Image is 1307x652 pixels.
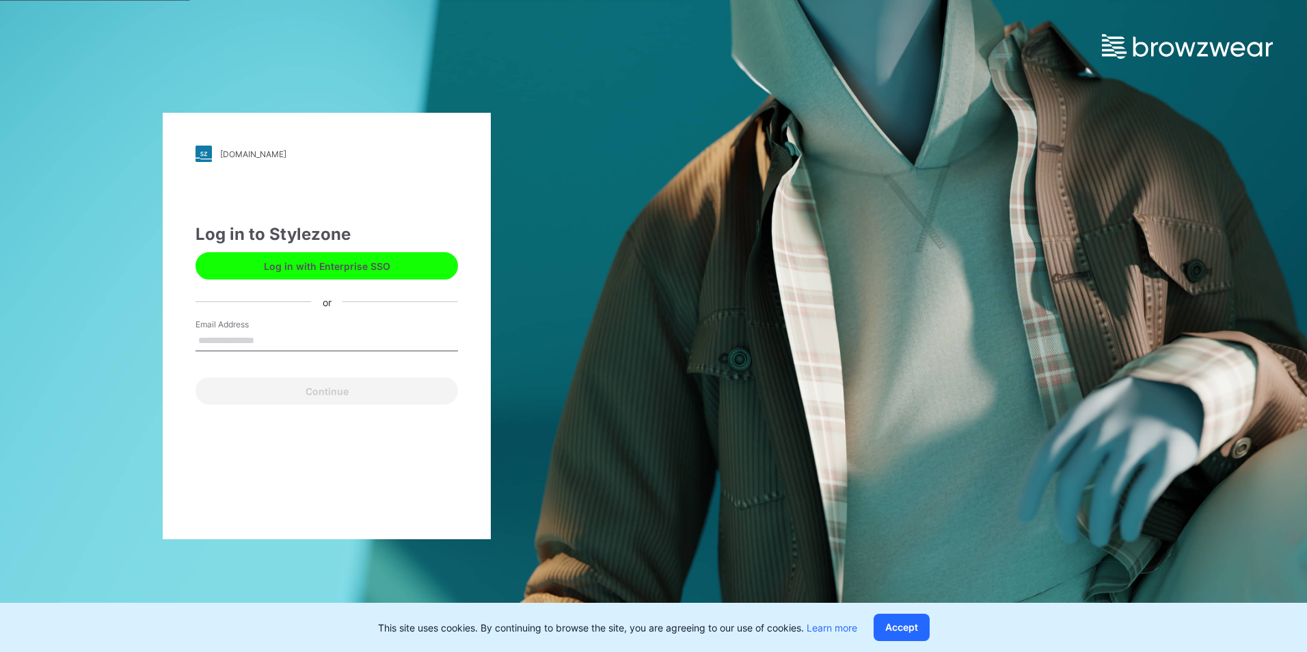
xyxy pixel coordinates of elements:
button: Accept [874,614,930,641]
a: Learn more [807,622,857,634]
a: [DOMAIN_NAME] [196,146,458,162]
p: This site uses cookies. By continuing to browse the site, you are agreeing to our use of cookies. [378,621,857,635]
label: Email Address [196,318,291,331]
div: [DOMAIN_NAME] [220,149,286,159]
div: or [312,295,342,309]
div: Log in to Stylezone [196,222,458,247]
button: Log in with Enterprise SSO [196,252,458,280]
img: stylezone-logo.562084cfcfab977791bfbf7441f1a819.svg [196,146,212,162]
img: browzwear-logo.e42bd6dac1945053ebaf764b6aa21510.svg [1102,34,1273,59]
